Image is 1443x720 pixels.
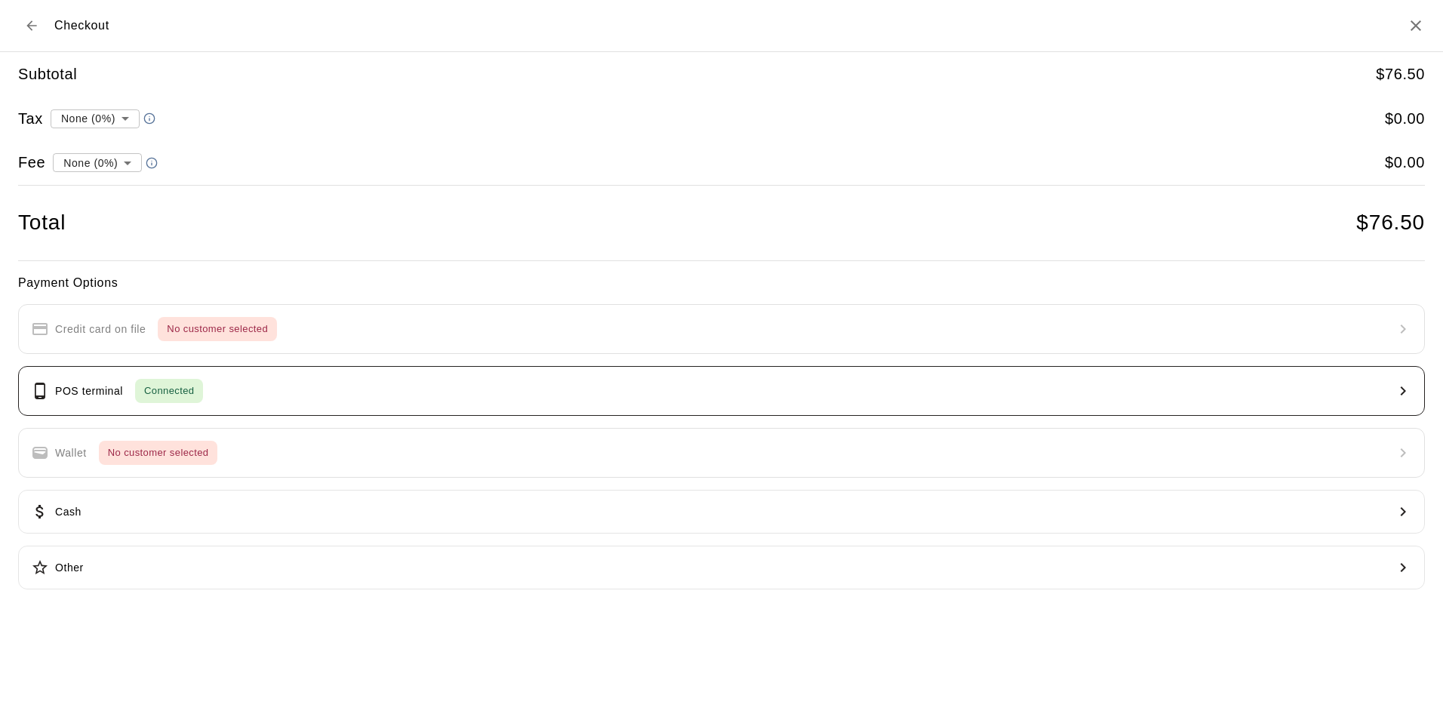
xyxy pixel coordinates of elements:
[18,490,1425,534] button: Cash
[18,366,1425,416] button: POS terminalConnected
[18,152,45,173] h5: Fee
[18,12,45,39] button: Back to cart
[18,273,1425,293] h6: Payment Options
[135,383,203,400] span: Connected
[53,149,142,177] div: None (0%)
[1407,17,1425,35] button: Close
[18,210,66,236] h4: Total
[1356,210,1425,236] h4: $ 76.50
[55,560,84,576] p: Other
[1376,64,1425,85] h5: $ 76.50
[18,109,43,129] h5: Tax
[18,64,77,85] h5: Subtotal
[55,383,123,399] p: POS terminal
[18,12,109,39] div: Checkout
[1385,152,1425,173] h5: $ 0.00
[1385,109,1425,129] h5: $ 0.00
[18,546,1425,589] button: Other
[51,104,140,132] div: None (0%)
[55,504,82,520] p: Cash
